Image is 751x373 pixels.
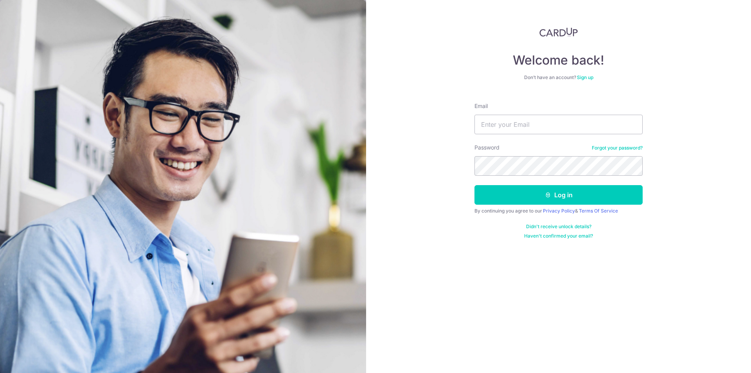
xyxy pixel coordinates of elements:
input: Enter your Email [474,115,643,134]
a: Didn't receive unlock details? [526,223,591,230]
a: Haven't confirmed your email? [524,233,593,239]
label: Password [474,144,499,151]
div: Don’t have an account? [474,74,643,81]
div: By continuing you agree to our & [474,208,643,214]
h4: Welcome back! [474,52,643,68]
button: Log in [474,185,643,205]
a: Sign up [577,74,593,80]
a: Forgot your password? [592,145,643,151]
a: Privacy Policy [543,208,575,214]
a: Terms Of Service [579,208,618,214]
label: Email [474,102,488,110]
img: CardUp Logo [539,27,578,37]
